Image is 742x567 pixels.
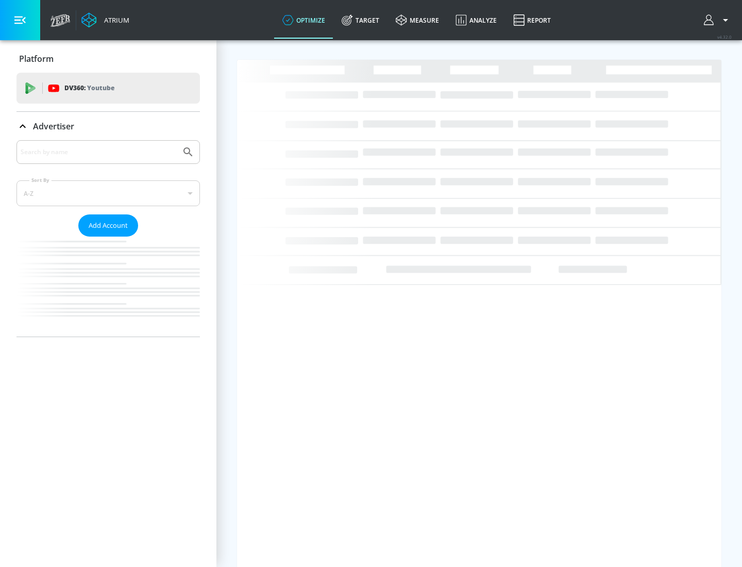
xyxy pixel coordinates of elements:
nav: list of Advertiser [16,237,200,337]
div: Platform [16,44,200,73]
a: Report [505,2,559,39]
p: DV360: [64,82,114,94]
p: Youtube [87,82,114,93]
a: optimize [274,2,333,39]
a: Target [333,2,387,39]
button: Add Account [78,214,138,237]
p: Platform [19,53,54,64]
span: v 4.32.0 [717,34,732,40]
div: DV360: Youtube [16,73,200,104]
a: Atrium [81,12,129,28]
div: Atrium [100,15,129,25]
a: Analyze [447,2,505,39]
label: Sort By [29,177,52,184]
div: Advertiser [16,140,200,337]
a: measure [387,2,447,39]
div: A-Z [16,180,200,206]
div: Advertiser [16,112,200,141]
p: Advertiser [33,121,74,132]
span: Add Account [89,220,128,231]
input: Search by name [21,145,177,159]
